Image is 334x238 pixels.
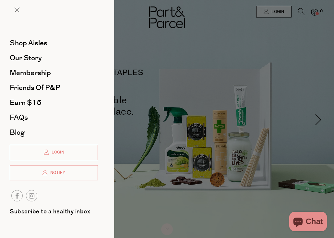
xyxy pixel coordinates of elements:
span: Blog [10,127,25,138]
a: Notify [10,165,98,181]
a: Shop Aisles [10,40,98,47]
span: Membership [10,68,51,78]
a: Membership [10,69,98,76]
span: Shop Aisles [10,38,47,48]
label: Subscribe to a healthy inbox [10,209,90,217]
span: Notify [49,170,65,176]
a: Login [10,145,98,160]
span: Our Story [10,53,42,63]
span: Friends of P&P [10,83,60,93]
a: FAQs [10,114,98,121]
span: Login [50,150,64,155]
a: Earn $15 [10,99,98,106]
inbox-online-store-chat: Shopify online store chat [287,212,329,233]
a: Blog [10,129,98,136]
a: Our Story [10,54,98,62]
a: Friends of P&P [10,84,98,91]
span: Earn $15 [10,97,42,108]
span: FAQs [10,112,28,123]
